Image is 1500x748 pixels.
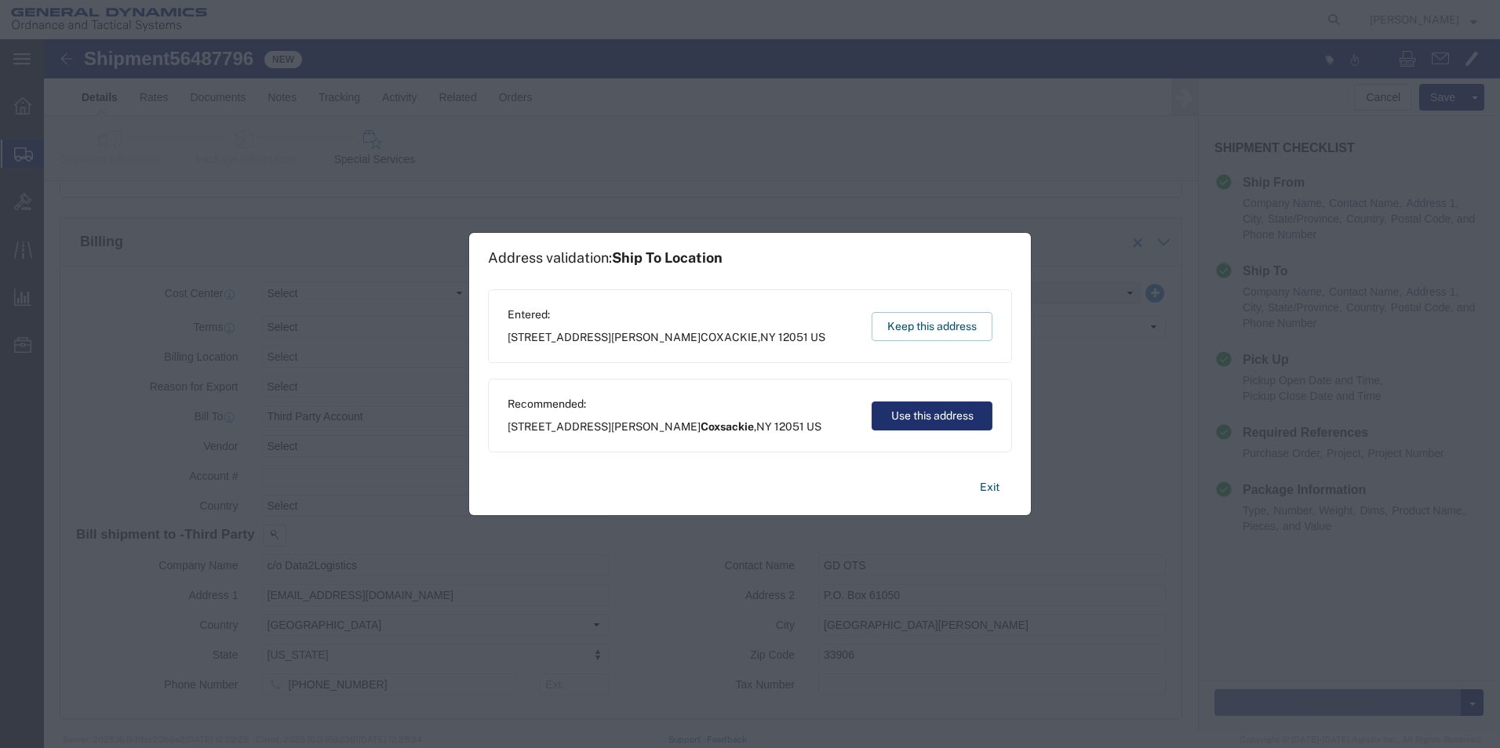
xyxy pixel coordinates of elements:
span: NY [760,331,776,343]
h1: Address validation: [488,249,723,267]
span: Coxsackie [701,420,754,433]
span: 12051 [774,420,804,433]
button: Exit [967,474,1012,501]
span: COXACKIE [701,331,758,343]
span: US [810,331,825,343]
button: Keep this address [872,312,992,341]
button: Use this address [872,401,992,430]
span: [STREET_ADDRESS][PERSON_NAME] , [508,329,825,346]
span: Recommended: [508,396,821,412]
span: Ship To Location [612,249,723,266]
span: NY [756,420,772,433]
span: US [806,420,821,433]
span: 12051 [778,331,808,343]
span: Entered: [508,307,825,323]
span: [STREET_ADDRESS][PERSON_NAME] , [508,419,821,435]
